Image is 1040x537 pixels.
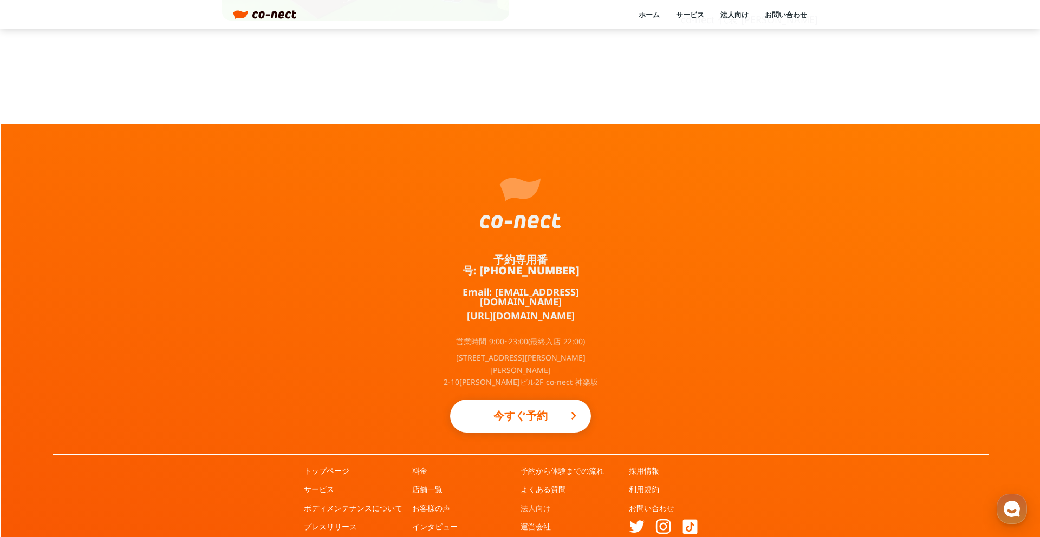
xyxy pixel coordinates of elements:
a: お問い合わせ [765,10,807,19]
a: ホーム [639,10,660,19]
a: サービス [676,10,704,19]
a: 利用規約 [629,484,659,495]
a: プレスリリース [304,521,357,532]
a: よくある質問 [521,484,566,495]
p: 営業時間 9:00~23:00(最終入店 22:00) [456,338,585,345]
a: インタビュー [412,521,458,532]
a: ボディメンテナンスについて [304,503,402,514]
a: 設定 [140,343,208,370]
a: 法人向け [521,503,551,514]
span: ホーム [28,359,47,368]
p: 今すぐ予約 [472,404,569,428]
a: お客様の声 [412,503,450,514]
a: 採用情報 [629,466,659,476]
span: チャット [93,360,119,369]
a: ホーム [3,343,71,370]
a: チャット [71,343,140,370]
a: 予約から体験までの流れ [521,466,604,476]
a: サービス [304,484,334,495]
i: keyboard_arrow_right [567,409,580,422]
a: Email: [EMAIL_ADDRESS][DOMAIN_NAME] [439,287,602,306]
a: 運営会社 [521,521,551,532]
a: 料金 [412,466,427,476]
a: [URL][DOMAIN_NAME] [467,311,575,320]
a: トップページ [304,466,349,476]
a: 店舗一覧 [412,484,443,495]
a: 今すぐ予約keyboard_arrow_right [450,400,591,433]
a: お問い合わせ [629,503,674,514]
a: 法人向け [720,10,749,19]
a: 予約専用番号: [PHONE_NUMBER] [439,254,602,276]
span: 設定 [167,359,180,368]
p: [STREET_ADDRESS][PERSON_NAME][PERSON_NAME] 2-10[PERSON_NAME]ビル2F co-nect 神楽坂 [439,352,602,388]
